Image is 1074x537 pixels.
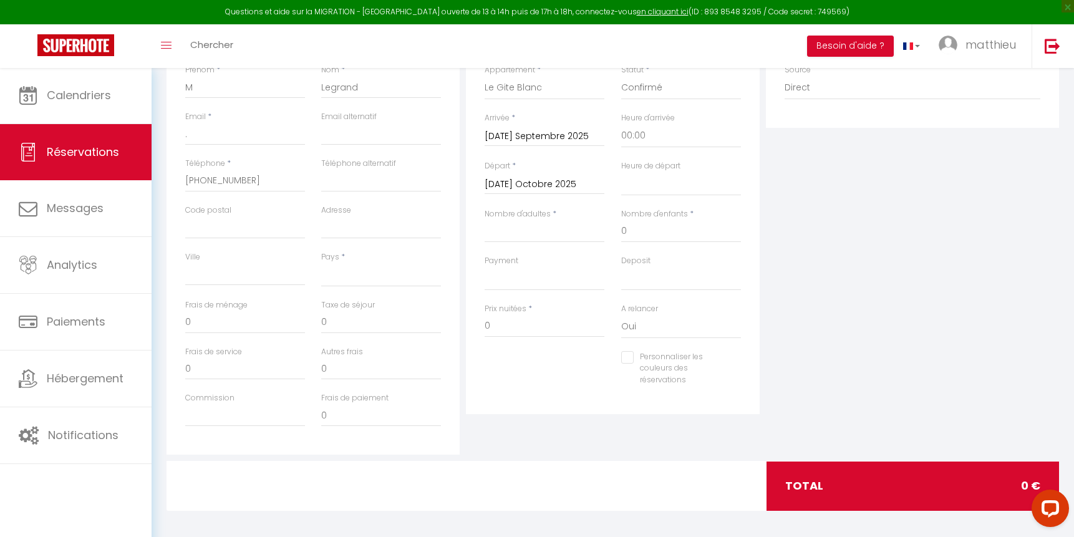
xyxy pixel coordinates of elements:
[1021,477,1040,495] span: 0 €
[47,257,97,273] span: Analytics
[190,38,233,51] span: Chercher
[48,427,119,443] span: Notifications
[321,205,351,216] label: Adresse
[321,158,396,170] label: Téléphone alternatif
[185,392,235,404] label: Commission
[185,251,200,263] label: Ville
[634,351,725,387] label: Personnaliser les couleurs des réservations
[621,208,688,220] label: Nombre d'enfants
[185,111,206,123] label: Email
[1022,485,1074,537] iframe: LiveChat chat widget
[185,299,248,311] label: Frais de ménage
[47,370,123,386] span: Hébergement
[621,160,680,172] label: Heure de départ
[637,6,689,17] a: en cliquant ici
[321,251,339,263] label: Pays
[485,112,510,124] label: Arrivée
[37,34,114,56] img: Super Booking
[47,87,111,103] span: Calendriers
[485,160,510,172] label: Départ
[621,255,651,267] label: Deposit
[767,462,1060,510] div: total
[621,303,658,315] label: A relancer
[939,36,957,54] img: ...
[321,111,377,123] label: Email alternatif
[185,205,231,216] label: Code postal
[929,24,1032,68] a: ... matthieu
[321,392,389,404] label: Frais de paiement
[785,64,811,76] label: Source
[621,112,675,124] label: Heure d'arrivée
[47,144,119,160] span: Réservations
[965,37,1016,52] span: matthieu
[321,299,375,311] label: Taxe de séjour
[185,346,242,358] label: Frais de service
[1045,38,1060,54] img: logout
[181,24,243,68] a: Chercher
[321,64,339,76] label: Nom
[485,64,535,76] label: Appartement
[185,158,225,170] label: Téléphone
[321,346,363,358] label: Autres frais
[485,303,526,315] label: Prix nuitées
[47,314,105,329] span: Paiements
[47,200,104,216] span: Messages
[185,64,215,76] label: Prénom
[485,255,518,267] label: Payment
[621,64,644,76] label: Statut
[485,208,551,220] label: Nombre d'adultes
[807,36,894,57] button: Besoin d'aide ?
